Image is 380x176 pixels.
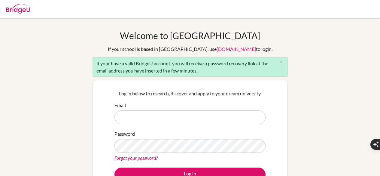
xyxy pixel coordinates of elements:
[114,155,158,161] a: Forgot your password?
[275,57,287,66] button: Close
[120,30,260,41] h1: Welcome to [GEOGRAPHIC_DATA]
[114,90,266,97] p: Log in below to research, discover and apply to your dream university.
[279,60,284,64] i: close
[108,45,272,53] div: If your school is based in [GEOGRAPHIC_DATA], use to login.
[114,102,126,109] label: Email
[217,46,256,52] a: [DOMAIN_NAME]
[93,57,288,77] div: If your have a valid BridgeU account, you will receive a password recovery link at the email addr...
[114,130,135,137] label: Password
[6,4,30,14] img: Bridge-U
